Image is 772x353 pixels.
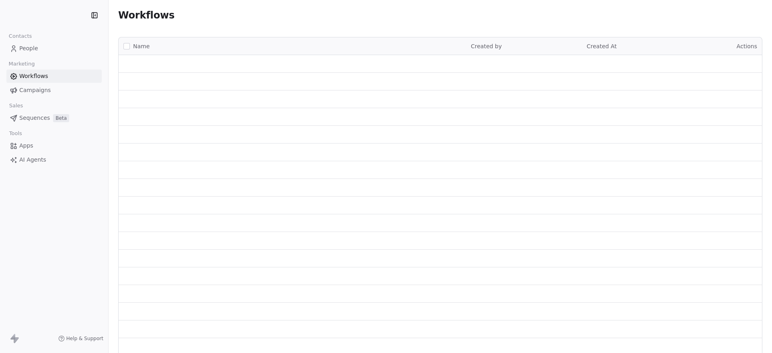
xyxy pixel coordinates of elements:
span: AI Agents [19,156,46,164]
span: Tools [6,127,25,140]
a: People [6,42,102,55]
span: Campaigns [19,86,51,94]
a: Campaigns [6,84,102,97]
span: Marketing [5,58,38,70]
span: Actions [737,43,757,49]
span: Apps [19,142,33,150]
span: Workflows [118,10,175,21]
span: Beta [53,114,69,122]
span: Name [133,42,150,51]
span: Help & Support [66,335,103,342]
span: Sales [6,100,27,112]
span: Sequences [19,114,50,122]
a: Workflows [6,70,102,83]
span: People [19,44,38,53]
span: Created by [471,43,502,49]
a: Apps [6,139,102,152]
a: AI Agents [6,153,102,166]
a: Help & Support [58,335,103,342]
span: Created At [587,43,617,49]
span: Contacts [5,30,35,42]
a: SequencesBeta [6,111,102,125]
span: Workflows [19,72,48,80]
